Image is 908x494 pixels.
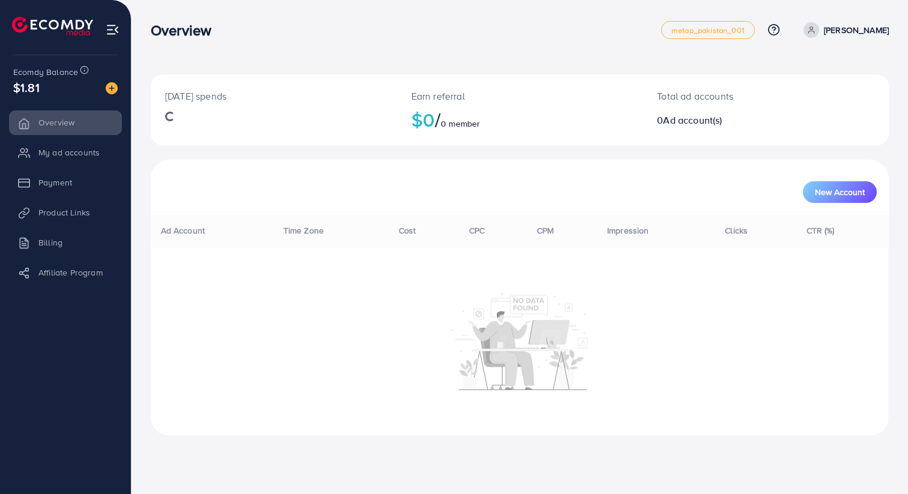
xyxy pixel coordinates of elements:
h2: 0 [657,115,813,126]
span: / [435,106,441,133]
span: New Account [815,188,865,196]
span: $1.81 [13,79,40,96]
a: metap_pakistan_001 [661,21,755,39]
button: New Account [803,181,877,203]
a: [PERSON_NAME] [799,22,889,38]
img: logo [12,17,93,35]
span: Ad account(s) [663,113,722,127]
span: metap_pakistan_001 [671,26,745,34]
p: Earn referral [411,89,629,103]
h3: Overview [151,22,221,39]
p: [DATE] spends [165,89,383,103]
h2: $0 [411,108,629,131]
img: menu [106,23,120,37]
p: Total ad accounts [657,89,813,103]
span: Ecomdy Balance [13,66,78,78]
span: 0 member [441,118,480,130]
img: image [106,82,118,94]
p: [PERSON_NAME] [824,23,889,37]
